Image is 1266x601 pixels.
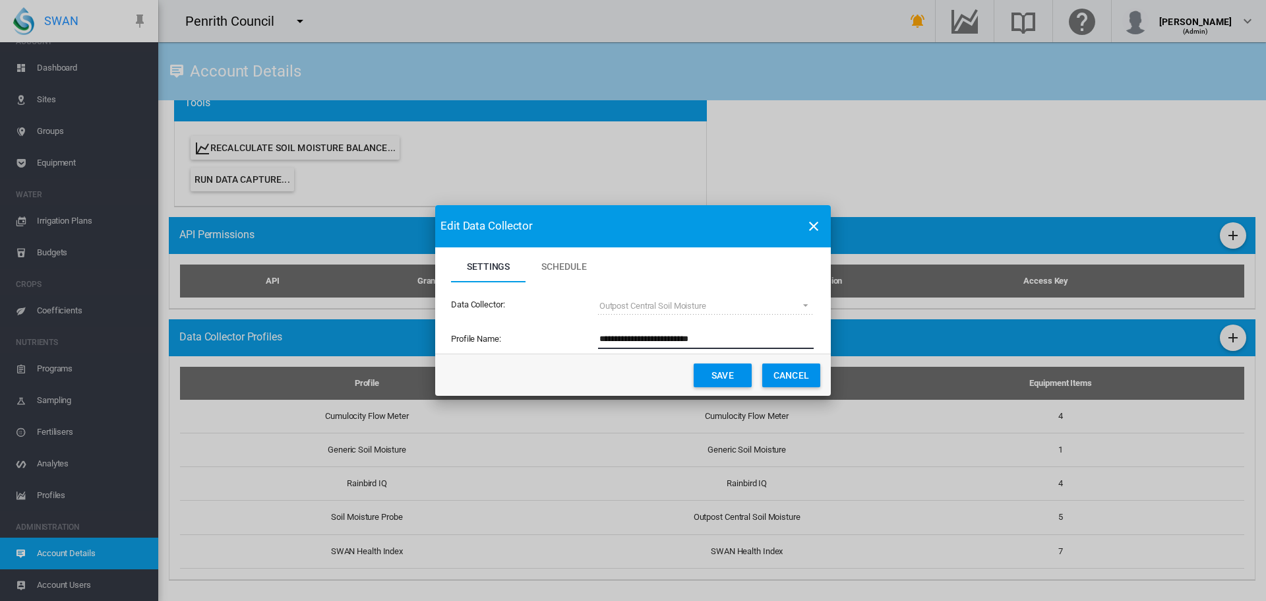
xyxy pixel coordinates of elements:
button: Cancel [762,364,820,387]
button: icon-close [800,213,827,239]
span: Schedule [541,261,586,272]
div: Outpost Central Soil Moisture [599,301,706,311]
md-icon: icon-close [806,218,822,234]
label: Profile Name: [451,333,597,345]
button: Save [694,364,752,387]
span: Edit Data Collector [440,218,533,234]
md-dialog: Settings Schedule ... [435,205,831,396]
label: Data Collector: [451,299,597,311]
span: Settings [467,261,510,272]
